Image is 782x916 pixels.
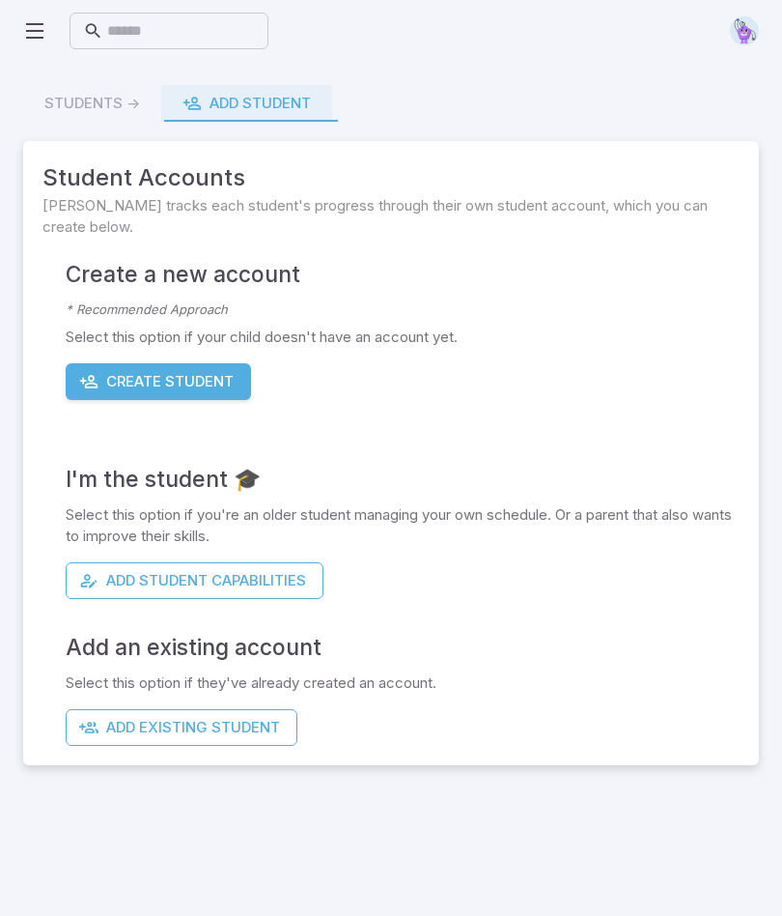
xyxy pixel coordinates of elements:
p: * Recommended Approach [66,300,740,319]
img: pentagon.svg [730,16,759,45]
p: Select this option if you're an older student managing your own schedule. Or a parent that also w... [66,504,740,547]
div: Add Student [182,93,311,114]
button: Create Student [66,363,251,400]
button: Add Existing Student [66,709,297,746]
span: [PERSON_NAME] tracks each student's progress through their own student account, which you can cre... [42,195,740,238]
h4: Add an existing account [66,630,740,665]
span: Student Accounts [42,160,740,195]
p: Select this option if they've already created an account. [66,673,740,694]
h4: Create a new account [66,257,740,292]
p: Select this option if your child doesn't have an account yet. [66,327,740,348]
h4: I'm the student 🎓 [66,462,740,497]
button: Add Student Capabilities [66,562,323,599]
